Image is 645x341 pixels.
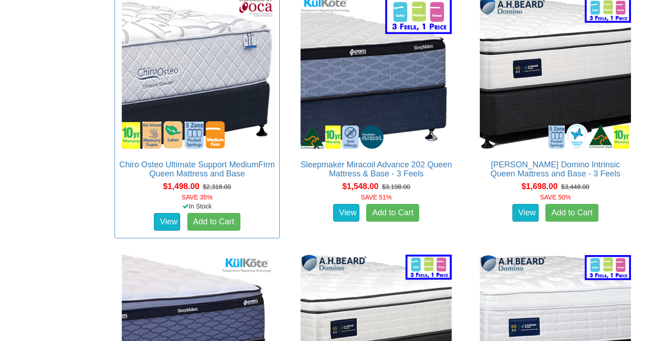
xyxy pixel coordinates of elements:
span: $1,548.00 [342,182,378,191]
a: [PERSON_NAME] Domino Intrinsic Queen Mattress and Base - 3 Feels [491,160,621,178]
a: Add to Cart [545,204,598,222]
font: SAVE 50% [540,194,571,201]
del: $3,448.00 [561,183,589,190]
div: In Stock [113,202,282,211]
font: SAVE 35% [182,194,212,201]
font: SAVE 51% [361,194,392,201]
a: View [154,213,180,231]
a: Add to Cart [187,213,240,231]
span: $1,698.00 [521,182,558,191]
a: Sleepmaker Miracoil Advance 202 Queen Mattress & Base - 3 Feels [301,160,452,178]
del: $3,198.00 [382,183,410,190]
del: $2,318.00 [203,183,231,190]
a: View [512,204,539,222]
a: View [333,204,359,222]
a: Chiro Osteo Ultimate Support MediumFirm Queen Mattress and Base [119,160,275,178]
span: $1,498.00 [163,182,199,191]
a: Add to Cart [366,204,419,222]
